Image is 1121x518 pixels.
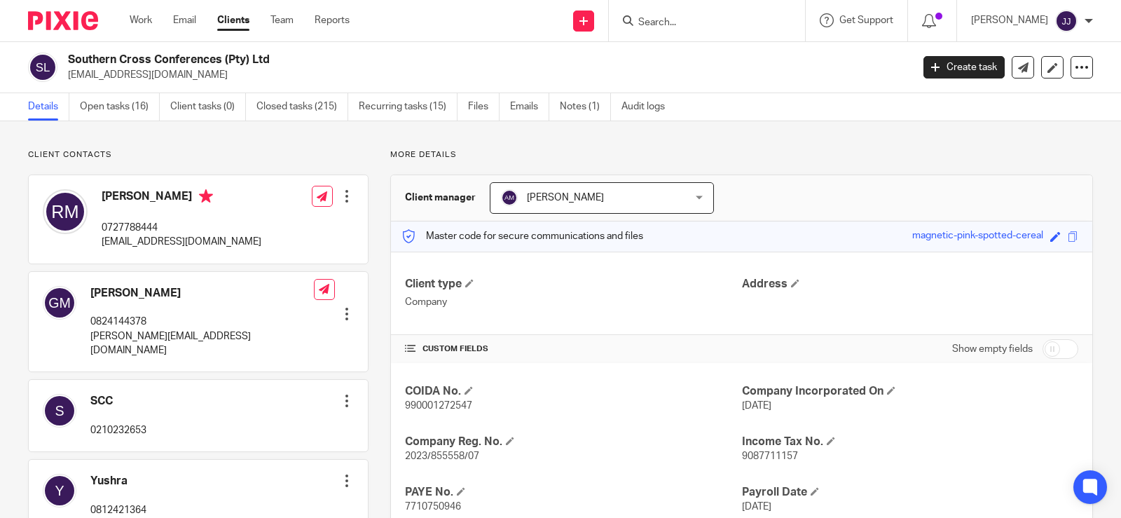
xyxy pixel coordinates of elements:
[68,53,736,67] h2: Southern Cross Conferences (Pty) Ltd
[527,193,604,203] span: [PERSON_NAME]
[405,451,479,461] span: 2023/855558/07
[405,435,741,449] h4: Company Reg. No.
[405,343,741,355] h4: CUSTOM FIELDS
[405,191,476,205] h3: Client manager
[742,502,771,512] span: [DATE]
[90,286,314,301] h4: [PERSON_NAME]
[405,384,741,399] h4: COIDA No.
[102,235,261,249] p: [EMAIL_ADDRESS][DOMAIN_NAME]
[510,93,549,121] a: Emails
[173,13,196,27] a: Email
[130,13,152,27] a: Work
[28,93,69,121] a: Details
[28,11,98,30] img: Pixie
[270,13,294,27] a: Team
[28,149,369,161] p: Client contacts
[912,229,1043,245] div: magnetic-pink-spotted-cereal
[401,229,643,243] p: Master code for secure communications and files
[102,221,261,235] p: 0727788444
[742,451,798,461] span: 9087711157
[102,189,261,207] h4: [PERSON_NAME]
[405,502,461,512] span: 7710750946
[971,13,1048,27] p: [PERSON_NAME]
[43,189,88,234] img: svg%3E
[637,17,763,29] input: Search
[923,56,1005,79] a: Create task
[170,93,246,121] a: Client tasks (0)
[501,189,518,206] img: svg%3E
[839,15,893,25] span: Get Support
[621,93,675,121] a: Audit logs
[952,342,1033,356] label: Show empty fields
[359,93,458,121] a: Recurring tasks (15)
[742,435,1078,449] h4: Income Tax No.
[560,93,611,121] a: Notes (1)
[405,485,741,500] h4: PAYE No.
[405,295,741,309] p: Company
[405,277,741,292] h4: Client type
[1055,10,1078,32] img: svg%3E
[68,68,902,82] p: [EMAIL_ADDRESS][DOMAIN_NAME]
[90,329,314,358] p: [PERSON_NAME][EMAIL_ADDRESS][DOMAIN_NAME]
[217,13,249,27] a: Clients
[405,401,472,411] span: 990001272547
[90,474,146,489] h4: Yushra
[199,189,213,203] i: Primary
[742,485,1078,500] h4: Payroll Date
[90,503,146,517] p: 0812421364
[742,277,1078,292] h4: Address
[90,315,314,329] p: 0824144378
[43,286,76,320] img: svg%3E
[43,394,76,428] img: svg%3E
[742,384,1078,399] h4: Company Incorporated On
[90,394,146,409] h4: SCC
[742,401,771,411] span: [DATE]
[90,423,146,437] p: 0210232653
[256,93,348,121] a: Closed tasks (215)
[468,93,500,121] a: Files
[390,149,1093,161] p: More details
[315,13,350,27] a: Reports
[28,53,57,82] img: svg%3E
[80,93,160,121] a: Open tasks (16)
[43,474,76,507] img: svg%3E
